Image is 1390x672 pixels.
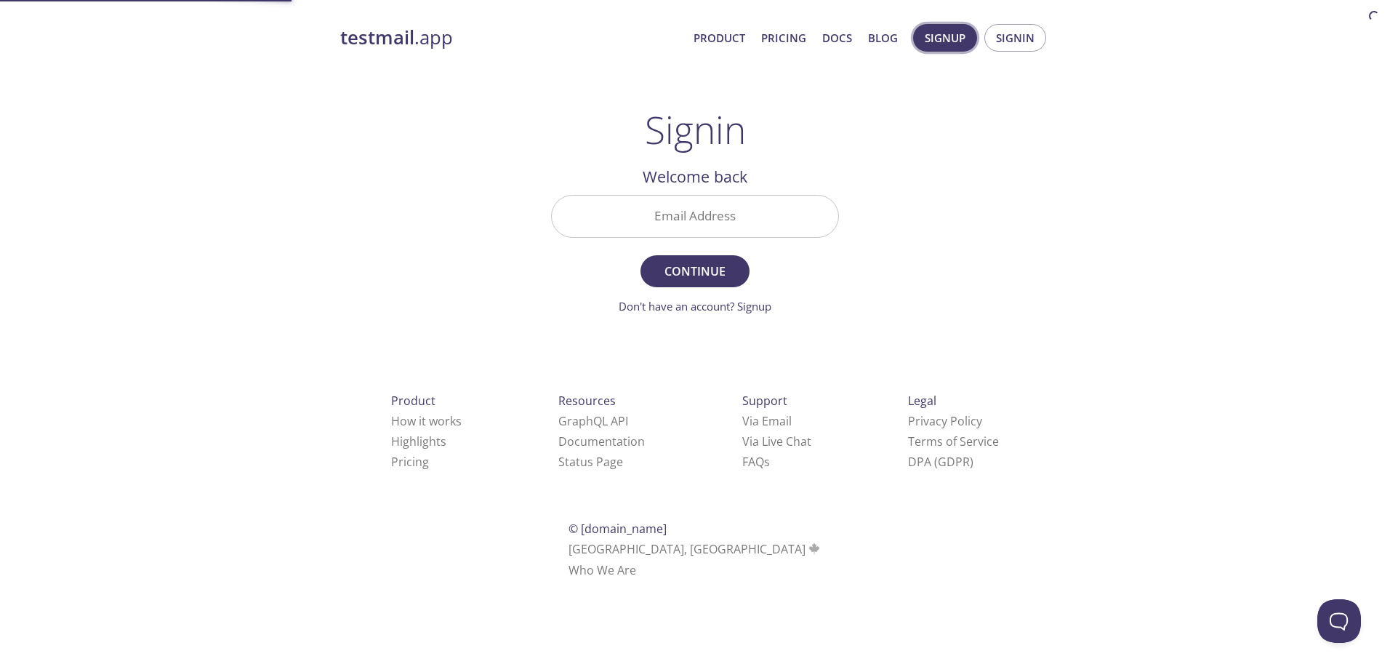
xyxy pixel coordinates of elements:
[569,521,667,537] span: © [DOMAIN_NAME]
[558,393,616,409] span: Resources
[619,299,771,313] a: Don't have an account? Signup
[569,562,636,578] a: Who We Are
[551,164,839,189] h2: Welcome back
[340,25,682,50] a: testmail.app
[694,28,745,47] a: Product
[742,413,792,429] a: Via Email
[764,454,770,470] span: s
[908,433,999,449] a: Terms of Service
[391,433,446,449] a: Highlights
[868,28,898,47] a: Blog
[391,454,429,470] a: Pricing
[558,433,645,449] a: Documentation
[1317,599,1361,643] iframe: Help Scout Beacon - Open
[908,454,973,470] a: DPA (GDPR)
[822,28,852,47] a: Docs
[742,454,770,470] a: FAQ
[742,393,787,409] span: Support
[913,24,977,52] button: Signup
[391,413,462,429] a: How it works
[645,108,746,151] h1: Signin
[908,393,936,409] span: Legal
[340,25,414,50] strong: testmail
[640,255,750,287] button: Continue
[996,28,1035,47] span: Signin
[391,393,435,409] span: Product
[558,413,628,429] a: GraphQL API
[656,261,734,281] span: Continue
[742,433,811,449] a: Via Live Chat
[984,24,1046,52] button: Signin
[908,413,982,429] a: Privacy Policy
[761,28,806,47] a: Pricing
[569,541,822,557] span: [GEOGRAPHIC_DATA], [GEOGRAPHIC_DATA]
[558,454,623,470] a: Status Page
[925,28,965,47] span: Signup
